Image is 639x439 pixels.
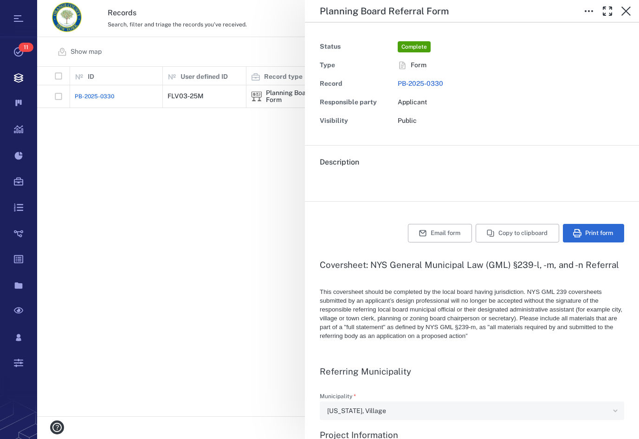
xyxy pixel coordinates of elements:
[320,59,394,72] div: Type
[598,2,617,20] button: Toggle Fullscreen
[320,157,624,168] h6: Description
[400,43,429,51] span: Complete
[327,406,609,416] div: [US_STATE], Village
[320,259,624,270] h3: Coversheet: NYS General Municipal Law (GML) §239-l, -m, and -n Referral
[580,2,598,20] button: Toggle to Edit Boxes
[320,394,624,401] label: Municipality
[320,366,624,377] h3: Referring Municipality
[320,115,394,127] div: Visibility
[408,224,472,242] button: Email form
[398,80,443,87] a: PB-2025-0330
[320,40,394,53] div: Status
[320,288,622,339] span: This coversheet should be completed by the local board having jurisdiction. NYS GML 239 covershee...
[320,176,322,185] span: .
[398,117,417,124] span: Public
[19,43,33,52] span: 11
[320,6,449,17] h5: Planning Board Referral Form
[617,2,635,20] button: Close
[320,77,394,90] div: Record
[320,401,624,420] div: Municipality
[320,96,394,109] div: Responsible party
[476,224,559,242] button: Copy to clipboard
[398,98,427,106] span: Applicant
[563,224,624,242] button: Print form
[411,61,426,70] span: Form
[21,6,39,15] span: Help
